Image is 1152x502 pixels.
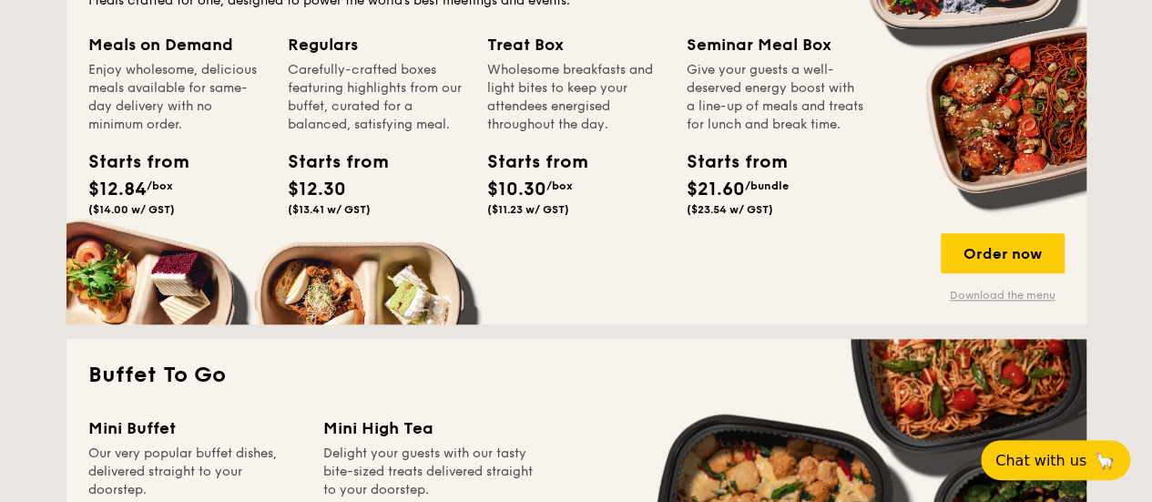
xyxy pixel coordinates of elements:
div: Treat Box [487,32,665,57]
div: Mini High Tea [323,415,536,441]
div: Carefully-crafted boxes featuring highlights from our buffet, curated for a balanced, satisfying ... [288,61,465,134]
span: $12.84 [88,179,147,200]
div: Mini Buffet [88,415,301,441]
span: ($23.54 w/ GST) [687,203,773,216]
div: Starts from [687,149,769,176]
span: ($14.00 w/ GST) [88,203,175,216]
div: Give your guests a well-deserved energy boost with a line-up of meals and treats for lunch and br... [687,61,864,134]
h2: Buffet To Go [88,361,1065,390]
span: /box [546,179,573,192]
span: /bundle [745,179,789,192]
div: Starts from [487,149,569,176]
div: Starts from [288,149,370,176]
button: Chat with us🦙 [981,440,1130,480]
div: Order now [941,233,1065,273]
a: Download the menu [941,288,1065,302]
div: Regulars [288,32,465,57]
div: Starts from [88,149,170,176]
span: /box [147,179,173,192]
span: ($11.23 w/ GST) [487,203,569,216]
div: Seminar Meal Box [687,32,864,57]
span: $10.30 [487,179,546,200]
span: Chat with us [995,452,1086,469]
span: $12.30 [288,179,346,200]
div: Enjoy wholesome, delicious meals available for same-day delivery with no minimum order. [88,61,266,134]
div: Our very popular buffet dishes, delivered straight to your doorstep. [88,445,301,499]
span: ($13.41 w/ GST) [288,203,371,216]
div: Delight your guests with our tasty bite-sized treats delivered straight to your doorstep. [323,445,536,499]
span: 🦙 [1094,450,1116,471]
div: Meals on Demand [88,32,266,57]
div: Wholesome breakfasts and light bites to keep your attendees energised throughout the day. [487,61,665,134]
span: $21.60 [687,179,745,200]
